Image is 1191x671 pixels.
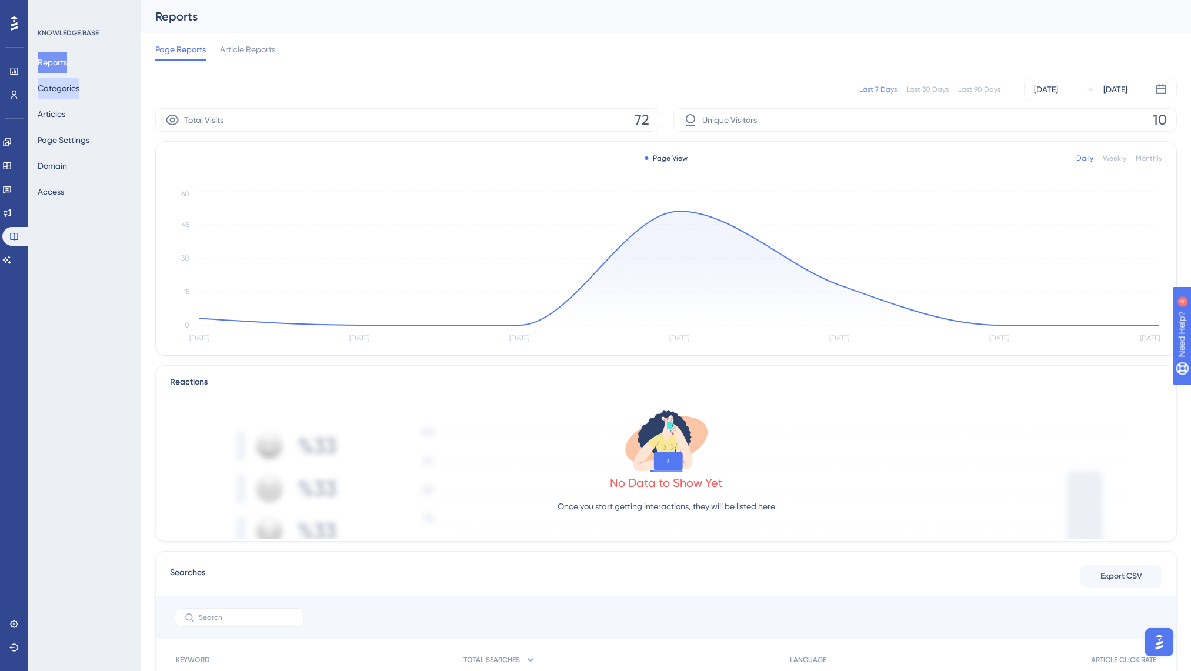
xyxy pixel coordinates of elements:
[1076,153,1093,163] div: Daily
[1080,565,1162,588] button: Export CSV
[181,254,189,262] tspan: 30
[199,613,294,622] input: Search
[38,181,64,202] button: Access
[1153,111,1167,129] span: 10
[1100,569,1142,583] span: Export CSV
[859,85,897,94] div: Last 7 Days
[906,85,949,94] div: Last 30 Days
[645,153,688,163] div: Page View
[669,334,689,342] tspan: [DATE]
[184,113,223,127] span: Total Visits
[1091,655,1156,665] span: ARTICLE CLICK RATE
[176,655,210,665] span: KEYWORD
[38,78,79,99] button: Categories
[1103,82,1127,96] div: [DATE]
[38,129,89,151] button: Page Settings
[38,155,67,176] button: Domain
[635,111,649,129] span: 72
[829,334,849,342] tspan: [DATE]
[1103,153,1126,163] div: Weekly
[349,334,369,342] tspan: [DATE]
[958,85,1000,94] div: Last 90 Days
[1034,82,1058,96] div: [DATE]
[509,334,529,342] tspan: [DATE]
[220,42,275,56] span: Article Reports
[28,3,74,17] span: Need Help?
[1136,153,1162,163] div: Monthly
[185,321,189,329] tspan: 0
[181,190,189,198] tspan: 60
[702,113,757,127] span: Unique Visitors
[790,655,826,665] span: LANGUAGE
[1140,334,1160,342] tspan: [DATE]
[1142,625,1177,660] iframe: UserGuiding AI Assistant Launcher
[155,42,206,56] span: Page Reports
[155,8,1147,25] div: Reports
[170,566,205,587] span: Searches
[182,221,189,229] tspan: 45
[610,475,723,491] div: No Data to Show Yet
[82,6,85,15] div: 4
[989,334,1009,342] tspan: [DATE]
[558,499,775,513] p: Once you start getting interactions, they will be listed here
[463,655,520,665] span: TOTAL SEARCHES
[38,52,67,73] button: Reports
[38,28,99,38] div: KNOWLEDGE BASE
[184,288,189,296] tspan: 15
[170,375,1162,389] div: Reactions
[38,104,65,125] button: Articles
[189,334,209,342] tspan: [DATE]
